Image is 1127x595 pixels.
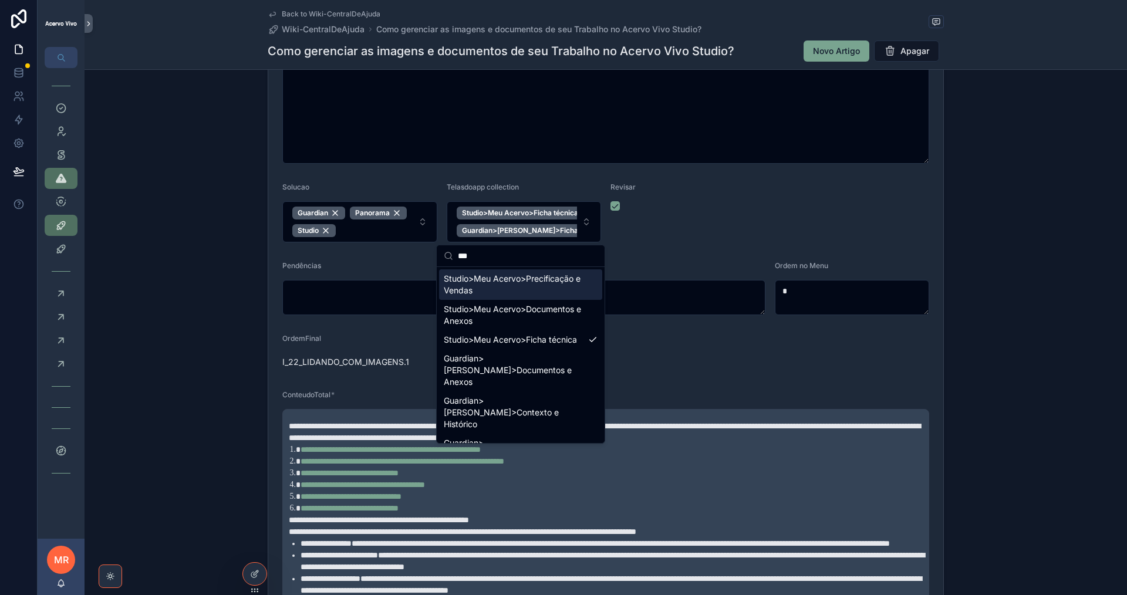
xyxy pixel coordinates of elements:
span: Pendências [282,261,321,270]
button: Select Button [447,201,602,242]
button: Unselect 28 [457,207,595,219]
button: Novo Artigo [804,40,869,62]
span: Panorama [355,208,390,218]
div: scrollable content [38,68,85,498]
button: Select Button [282,201,437,242]
span: Studio>Meu Acervo>Documentos e Anexos [444,303,583,327]
div: Suggestions [437,267,605,443]
span: OrdemFinal [282,334,321,343]
span: Apagar [900,45,929,57]
span: Studio>Meu Acervo>Ficha técnica [462,208,578,218]
span: Guardian>[PERSON_NAME]>Ficha técnica [462,226,605,235]
button: Unselect 10 [457,224,622,237]
a: Back to Wiki-CentralDeAjuda [268,9,380,19]
img: App logo [45,20,77,26]
button: Unselect 25 [350,207,407,219]
span: Revisar [610,182,636,191]
span: I_22_LIDANDO_COM_IMAGENS.1 [282,356,437,368]
span: Guardian>[PERSON_NAME]>Proveniência e Valor [444,437,583,472]
span: Guardian>[PERSON_NAME]>Contexto e Histórico [444,395,583,430]
span: Studio>Meu Acervo>Ficha técnica [444,334,577,346]
span: Wiki-CentralDeAjuda [282,23,365,35]
span: ConteudoTotal [282,390,330,399]
span: Telasdoapp collection [447,182,519,191]
h1: Como gerenciar as imagens e documentos de seu Trabalho no Acervo Vivo Studio? [268,43,734,59]
span: MR [54,553,69,567]
button: Unselect 26 [292,207,345,219]
span: Studio>Meu Acervo>Precificação e Vendas [444,273,583,296]
span: Studio [298,226,319,235]
span: Guardian [298,208,328,218]
span: Guardian>[PERSON_NAME]>Documentos e Anexos [444,353,583,388]
button: Unselect 21 [292,224,336,237]
button: Apagar [874,40,939,62]
span: Back to Wiki-CentralDeAjuda [282,9,380,19]
span: Novo Artigo [813,45,860,57]
span: Solucao [282,182,309,191]
a: Como gerenciar as imagens e documentos de seu Trabalho no Acervo Vivo Studio? [376,23,701,35]
span: Ordem no Menu [775,261,828,270]
a: Wiki-CentralDeAjuda [268,23,365,35]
